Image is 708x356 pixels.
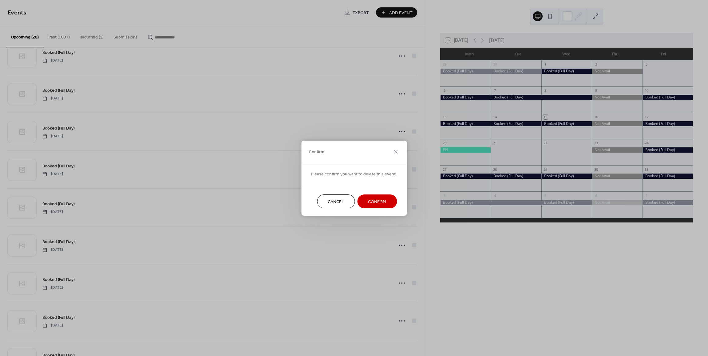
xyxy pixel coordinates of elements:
span: Confirm [368,198,386,205]
span: Confirm [309,149,324,155]
button: Cancel [317,194,355,208]
button: Confirm [357,194,397,208]
span: Cancel [328,198,344,205]
span: Please confirm you want to delete this event. [311,171,397,177]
